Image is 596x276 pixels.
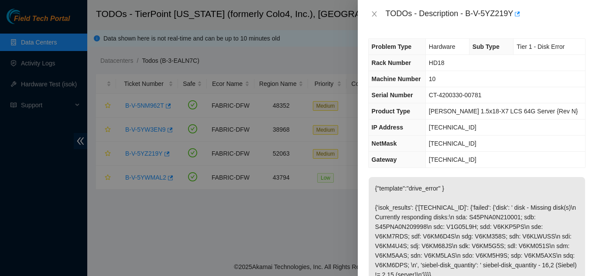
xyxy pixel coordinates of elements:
[372,43,412,50] span: Problem Type
[368,10,380,18] button: Close
[372,75,421,82] span: Machine Number
[386,7,586,21] div: TODOs - Description - B-V-5YZ219Y
[372,59,411,66] span: Rack Number
[429,156,476,163] span: [TECHNICAL_ID]
[372,92,413,99] span: Serial Number
[429,59,445,66] span: HD18
[429,140,476,147] span: [TECHNICAL_ID]
[517,43,565,50] span: Tier 1 - Disk Error
[429,75,436,82] span: 10
[429,124,476,131] span: [TECHNICAL_ID]
[371,10,378,17] span: close
[372,156,397,163] span: Gateway
[429,43,456,50] span: Hardware
[372,124,403,131] span: IP Address
[372,140,397,147] span: NetMask
[429,92,482,99] span: CT-4200330-00781
[429,108,578,115] span: [PERSON_NAME] 1.5x18-X7 LCS 64G Server {Rev N}
[372,108,410,115] span: Product Type
[473,43,500,50] span: Sub Type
